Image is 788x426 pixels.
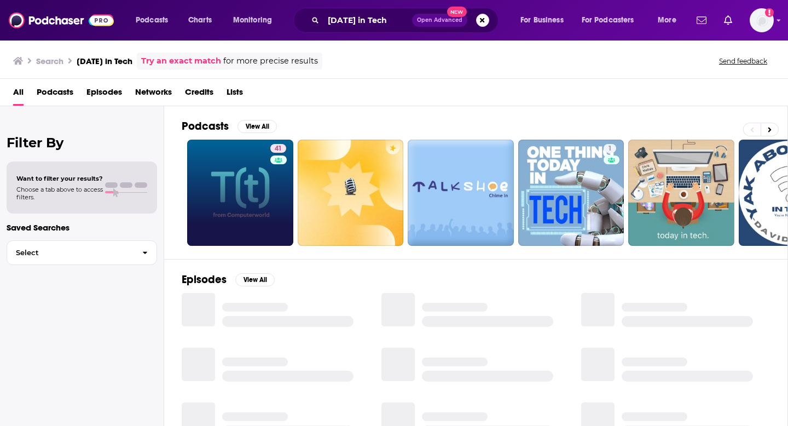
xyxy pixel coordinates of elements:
[520,13,564,28] span: For Business
[136,13,168,28] span: Podcasts
[270,144,286,153] a: 41
[447,7,467,17] span: New
[7,135,157,151] h2: Filter By
[86,83,122,106] a: Episodes
[182,273,275,286] a: EpisodesView All
[765,8,774,17] svg: Add a profile image
[604,144,616,153] a: 1
[575,11,650,29] button: open menu
[223,55,318,67] span: for more precise results
[77,56,132,66] h3: [DATE] in Tech
[750,8,774,32] span: Logged in as jhutchinson
[658,13,676,28] span: More
[323,11,412,29] input: Search podcasts, credits, & more...
[16,186,103,201] span: Choose a tab above to access filters.
[716,56,770,66] button: Send feedback
[417,18,462,23] span: Open Advanced
[582,13,634,28] span: For Podcasters
[233,13,272,28] span: Monitoring
[188,13,212,28] span: Charts
[227,83,243,106] a: Lists
[275,143,282,154] span: 41
[13,83,24,106] a: All
[181,11,218,29] a: Charts
[7,240,157,265] button: Select
[185,83,213,106] a: Credits
[37,83,73,106] a: Podcasts
[182,119,229,133] h2: Podcasts
[513,11,577,29] button: open menu
[141,55,221,67] a: Try an exact match
[135,83,172,106] a: Networks
[225,11,286,29] button: open menu
[187,140,293,246] a: 41
[128,11,182,29] button: open menu
[720,11,737,30] a: Show notifications dropdown
[235,273,275,286] button: View All
[650,11,690,29] button: open menu
[692,11,711,30] a: Show notifications dropdown
[750,8,774,32] button: Show profile menu
[182,273,227,286] h2: Episodes
[750,8,774,32] img: User Profile
[7,249,134,256] span: Select
[182,119,277,133] a: PodcastsView All
[412,14,467,27] button: Open AdvancedNew
[237,120,277,133] button: View All
[7,222,157,233] p: Saved Searches
[304,8,509,33] div: Search podcasts, credits, & more...
[608,143,612,154] span: 1
[36,56,63,66] h3: Search
[518,140,624,246] a: 1
[16,175,103,182] span: Want to filter your results?
[9,10,114,31] img: Podchaser - Follow, Share and Rate Podcasts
